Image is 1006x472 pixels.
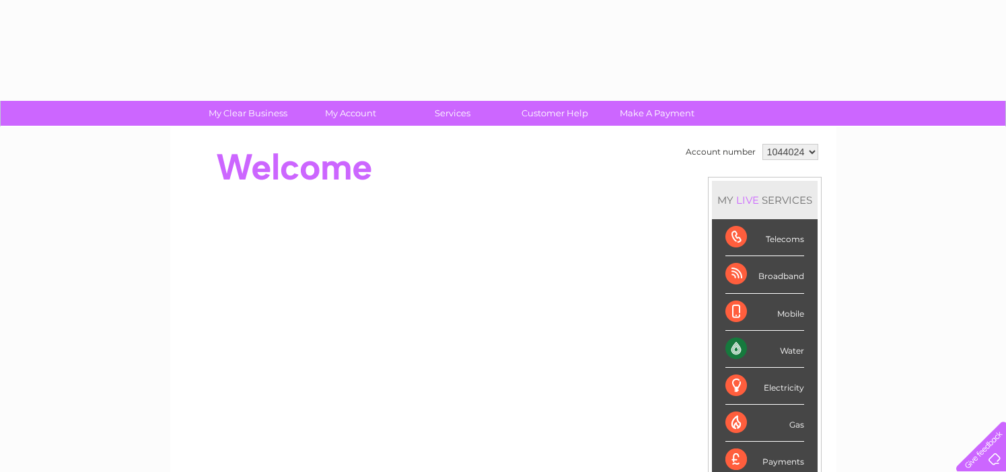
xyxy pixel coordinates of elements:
div: LIVE [733,194,762,206]
div: Broadband [725,256,804,293]
a: Customer Help [499,101,610,126]
div: Telecoms [725,219,804,256]
a: Make A Payment [602,101,713,126]
td: Account number [682,141,759,163]
div: Mobile [725,294,804,331]
div: Electricity [725,368,804,405]
a: My Clear Business [192,101,303,126]
div: Water [725,331,804,368]
div: Gas [725,405,804,442]
a: My Account [295,101,406,126]
div: MY SERVICES [712,181,818,219]
a: Services [397,101,508,126]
